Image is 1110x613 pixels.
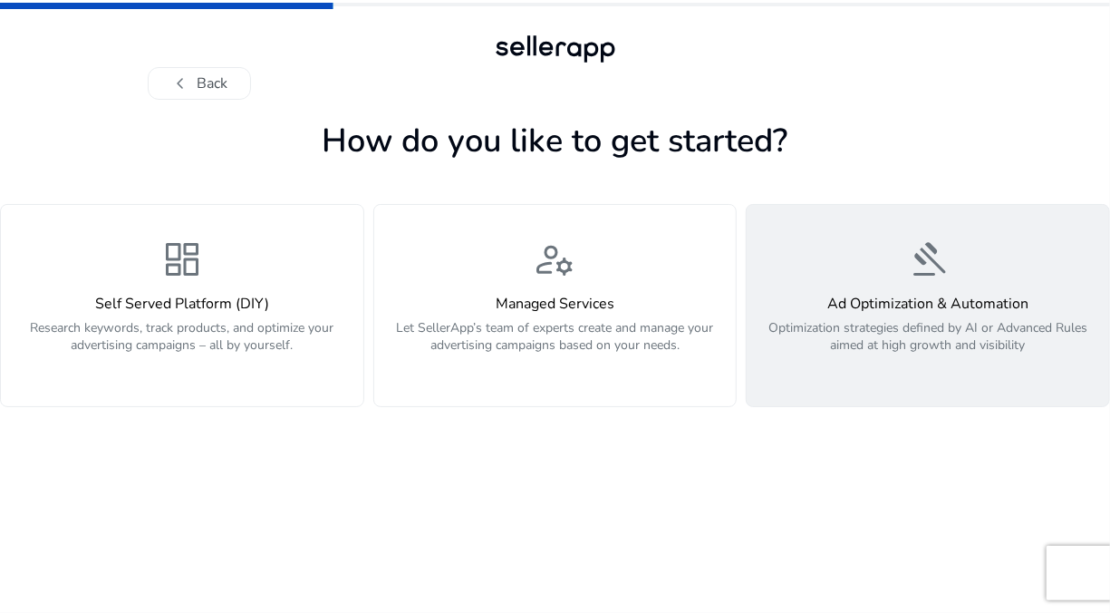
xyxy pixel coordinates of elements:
[906,238,950,281] span: gavel
[758,296,1098,313] h4: Ad Optimization & Automation
[12,296,352,313] h4: Self Served Platform (DIY)
[170,73,192,94] span: chevron_left
[160,238,204,281] span: dashboard
[758,319,1098,374] p: Optimization strategies defined by AI or Advanced Rules aimed at high growth and visibility
[385,296,726,313] h4: Managed Services
[533,238,576,281] span: manage_accounts
[148,67,251,100] button: chevron_leftBack
[385,319,726,374] p: Let SellerApp’s team of experts create and manage your advertising campaigns based on your needs.
[12,319,352,374] p: Research keywords, track products, and optimize your advertising campaigns – all by yourself.
[373,204,738,407] button: manage_accountsManaged ServicesLet SellerApp’s team of experts create and manage your advertising...
[746,204,1110,407] button: gavelAd Optimization & AutomationOptimization strategies defined by AI or Advanced Rules aimed at...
